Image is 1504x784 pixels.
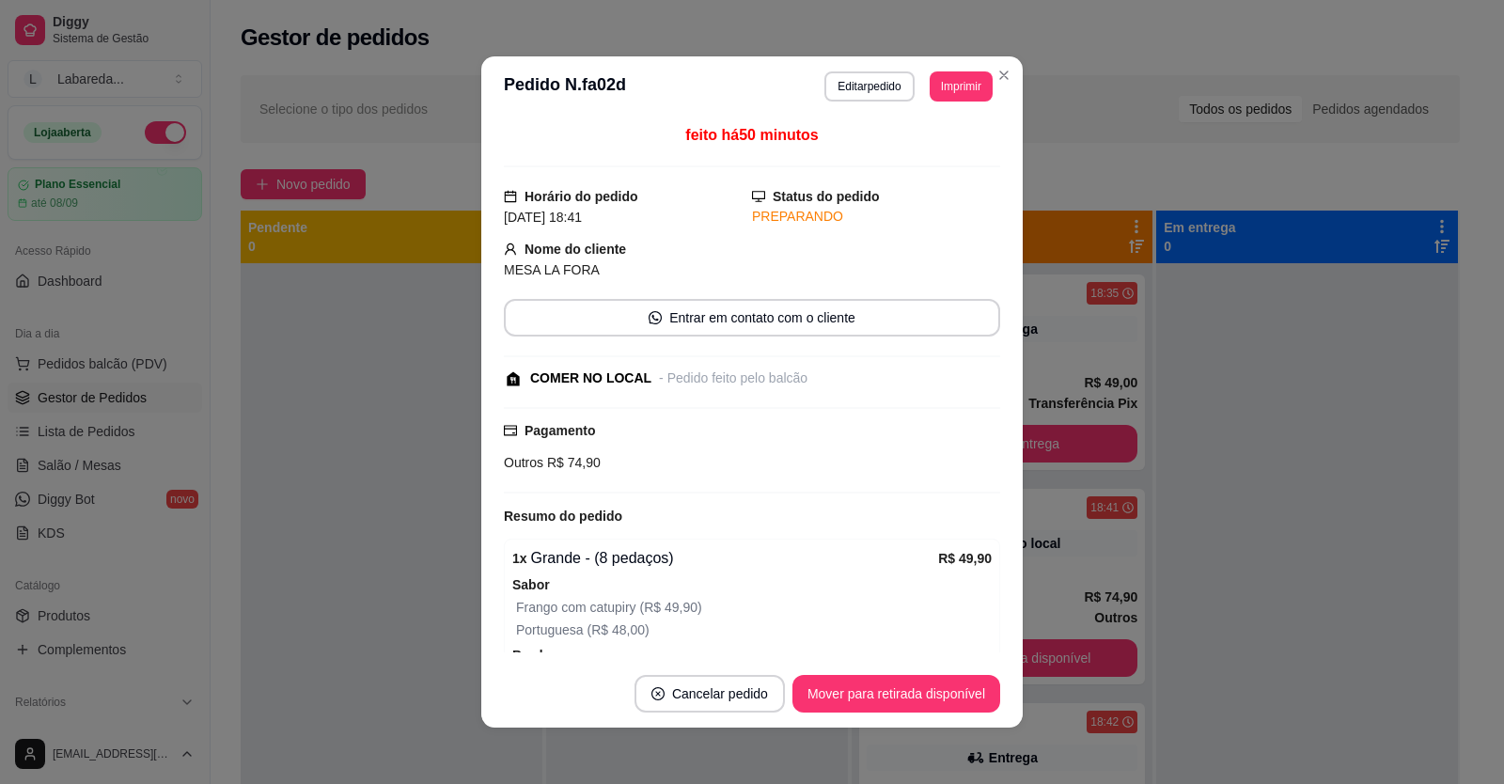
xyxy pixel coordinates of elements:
[773,189,880,204] strong: Status do pedido
[516,622,584,637] span: Portuguesa
[792,675,1000,713] button: Mover para retirada disponível
[543,455,601,470] span: R$ 74,90
[752,207,1000,227] div: PREPARANDO
[530,368,651,388] div: COMER NO LOCAL
[525,423,595,438] strong: Pagamento
[649,311,662,324] span: whats-app
[525,242,626,257] strong: Nome do cliente
[512,577,550,592] strong: Sabor
[512,547,938,570] div: Grande - (8 pedaços)
[504,299,1000,337] button: whats-appEntrar em contato com o cliente
[512,551,527,566] strong: 1 x
[824,71,914,102] button: Editarpedido
[504,190,517,203] span: calendar
[930,71,993,102] button: Imprimir
[584,622,650,637] span: (R$ 48,00)
[504,509,622,524] strong: Resumo do pedido
[634,675,785,713] button: close-circleCancelar pedido
[659,368,807,388] div: - Pedido feito pelo balcão
[651,687,665,700] span: close-circle
[938,551,992,566] strong: R$ 49,90
[512,648,550,663] strong: Borda
[504,424,517,437] span: credit-card
[504,210,582,225] span: [DATE] 18:41
[504,243,517,256] span: user
[752,190,765,203] span: desktop
[516,600,636,615] span: Frango com catupiry
[989,60,1019,90] button: Close
[504,71,626,102] h3: Pedido N. fa02d
[525,189,638,204] strong: Horário do pedido
[685,127,818,143] span: feito há 50 minutos
[504,262,600,277] span: MESA LA FORA
[636,600,702,615] span: (R$ 49,90)
[504,455,543,470] span: Outros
